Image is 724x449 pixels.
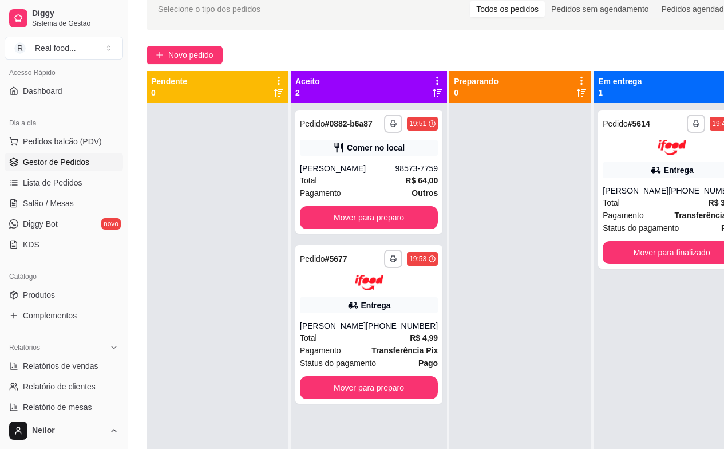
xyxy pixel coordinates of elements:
[603,119,628,128] span: Pedido
[23,218,58,230] span: Diggy Bot
[300,376,438,399] button: Mover para preparo
[628,119,650,128] strong: # 5614
[295,76,320,87] p: Aceito
[151,76,187,87] p: Pendente
[5,398,123,416] a: Relatório de mesas
[35,42,76,54] div: Real food ...
[454,87,499,99] p: 0
[5,286,123,304] a: Produtos
[5,132,123,151] button: Pedidos balcão (PDV)
[409,119,426,128] div: 19:51
[664,164,694,176] div: Entrega
[603,185,668,196] div: [PERSON_NAME]
[158,3,260,15] span: Selecione o tipo dos pedidos
[5,267,123,286] div: Catálogo
[168,49,213,61] span: Novo pedido
[300,163,395,174] div: [PERSON_NAME]
[23,136,102,147] span: Pedidos balcão (PDV)
[147,46,223,64] button: Novo pedido
[5,306,123,325] a: Complementos
[371,346,438,355] strong: Transferência Pix
[347,142,405,153] div: Comer no local
[366,320,438,332] div: [PHONE_NUMBER]
[470,1,545,17] div: Todos os pedidos
[300,332,317,344] span: Total
[151,87,187,99] p: 0
[598,76,642,87] p: Em entrega
[5,37,123,60] button: Select a team
[23,85,62,97] span: Dashboard
[5,194,123,212] a: Salão / Mesas
[454,76,499,87] p: Preparando
[23,239,39,250] span: KDS
[545,1,655,17] div: Pedidos sem agendamento
[32,9,118,19] span: Diggy
[32,426,105,436] span: Neilor
[355,275,383,290] img: ifood
[300,357,376,369] span: Status do pagamento
[14,42,26,54] span: R
[23,198,74,209] span: Salão / Mesas
[5,82,123,100] a: Dashboard
[405,176,438,185] strong: R$ 64,00
[32,19,118,28] span: Sistema de Gestão
[23,381,96,392] span: Relatório de clientes
[23,289,55,301] span: Produtos
[156,51,164,59] span: plus
[325,119,373,128] strong: # 0882-b6a87
[325,254,347,263] strong: # 5677
[5,235,123,254] a: KDS
[300,187,341,199] span: Pagamento
[598,87,642,99] p: 1
[658,140,686,155] img: ifood
[300,344,341,357] span: Pagamento
[300,254,325,263] span: Pedido
[300,119,325,128] span: Pedido
[295,87,320,99] p: 2
[5,215,123,233] a: Diggy Botnovo
[5,153,123,171] a: Gestor de Pedidos
[300,206,438,229] button: Mover para preparo
[603,209,644,222] span: Pagamento
[23,156,89,168] span: Gestor de Pedidos
[603,196,620,209] span: Total
[5,174,123,192] a: Lista de Pedidos
[300,174,317,187] span: Total
[9,343,40,352] span: Relatórios
[5,417,123,444] button: Neilor
[5,5,123,32] a: DiggySistema de Gestão
[5,114,123,132] div: Dia a dia
[412,188,438,198] strong: Outros
[23,360,98,372] span: Relatórios de vendas
[409,254,426,263] div: 19:53
[23,310,77,321] span: Complementos
[23,177,82,188] span: Lista de Pedidos
[300,320,366,332] div: [PERSON_NAME]
[395,163,438,174] div: 98573-7759
[418,359,438,368] strong: Pago
[410,333,438,342] strong: R$ 4,99
[5,64,123,82] div: Acesso Rápido
[5,357,123,375] a: Relatórios de vendas
[603,222,679,234] span: Status do pagamento
[5,377,123,396] a: Relatório de clientes
[23,401,92,413] span: Relatório de mesas
[361,300,391,311] div: Entrega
